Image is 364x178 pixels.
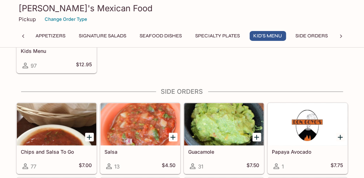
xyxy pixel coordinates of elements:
[100,103,180,174] a: Salsa13$4.50
[19,3,345,14] h3: [PERSON_NAME]'s Mexican Food
[19,16,36,23] p: Pickup
[17,103,96,146] div: Chips and Salsa To Go
[192,31,244,41] button: Specialty Plates
[85,133,94,142] button: Add Chips and Salsa To Go
[17,103,97,174] a: Chips and Salsa To Go77$7.00
[282,163,284,170] span: 1
[21,48,92,54] h5: Kids Menu
[184,103,264,146] div: Guacamole
[247,162,260,171] h5: $7.50
[76,61,92,70] h5: $12.95
[162,162,176,171] h5: $4.50
[31,163,37,170] span: 77
[184,103,264,174] a: Guacamole31$7.50
[292,31,332,41] button: Side Orders
[31,62,37,69] span: 97
[272,149,343,155] h5: Papaya Avocado
[105,149,176,155] h5: Salsa
[115,163,120,170] span: 13
[79,162,92,171] h5: $7.00
[75,31,130,41] button: Signature Salads
[198,163,204,170] span: 31
[253,133,261,142] button: Add Guacamole
[42,14,91,25] button: Change Order Type
[136,31,186,41] button: Seafood Dishes
[189,149,260,155] h5: Guacamole
[101,103,180,146] div: Salsa
[21,149,92,155] h5: Chips and Salsa To Go
[331,162,343,171] h5: $7.75
[169,133,178,142] button: Add Salsa
[16,88,348,96] h4: Side Orders
[250,31,286,41] button: Kid's Menu
[32,31,70,41] button: Appetizers
[268,103,347,146] div: Papaya Avocado
[268,103,348,174] a: Papaya Avocado1$7.75
[336,133,345,142] button: Add Papaya Avocado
